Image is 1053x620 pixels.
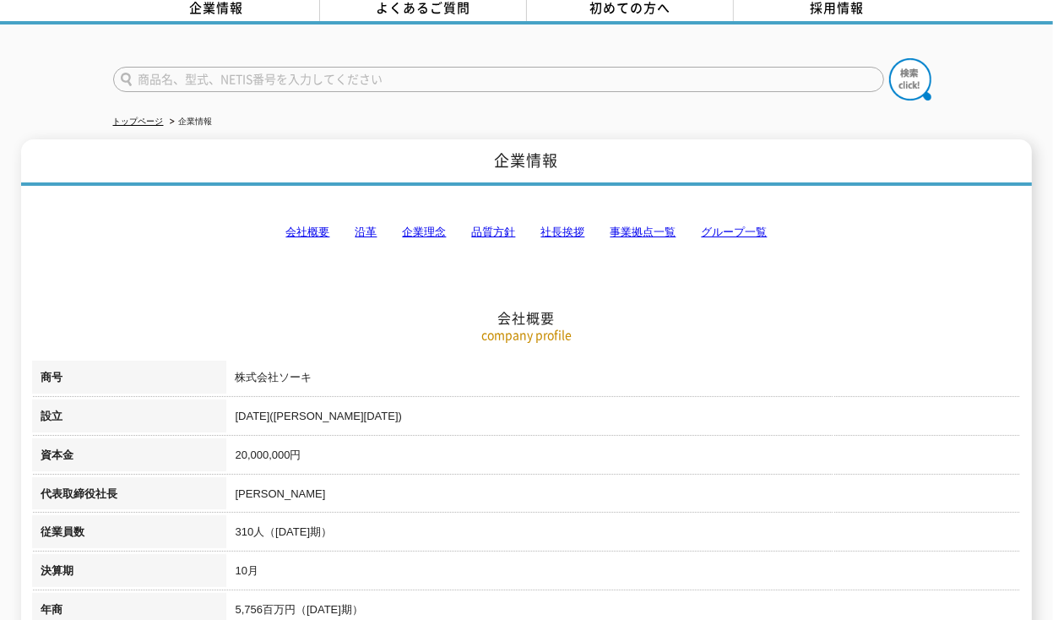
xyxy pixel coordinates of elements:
th: 従業員数 [32,515,226,554]
th: 資本金 [32,438,226,477]
th: 代表取締役社長 [32,477,226,516]
td: 10月 [226,554,1020,593]
img: btn_search.png [889,58,931,101]
td: [DATE]([PERSON_NAME][DATE]) [226,400,1020,438]
td: 株式会社ソーキ [226,361,1020,400]
th: 商号 [32,361,226,400]
th: 設立 [32,400,226,438]
p: company profile [32,326,1020,344]
a: 沿革 [355,226,377,238]
td: 20,000,000円 [226,438,1020,477]
h1: 企業情報 [21,139,1032,186]
a: 事業拠点一覧 [610,226,676,238]
a: 社長挨拶 [540,226,584,238]
a: 品質方針 [471,226,515,238]
a: 企業理念 [402,226,446,238]
th: 決算期 [32,554,226,593]
a: 会社概要 [285,226,329,238]
input: 商品名、型式、NETIS番号を入力してください [113,67,884,92]
li: 企業情報 [166,113,213,131]
a: トップページ [113,117,164,126]
a: グループ一覧 [701,226,767,238]
td: [PERSON_NAME] [226,477,1020,516]
h2: 会社概要 [32,140,1020,327]
td: 310人（[DATE]期） [226,515,1020,554]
